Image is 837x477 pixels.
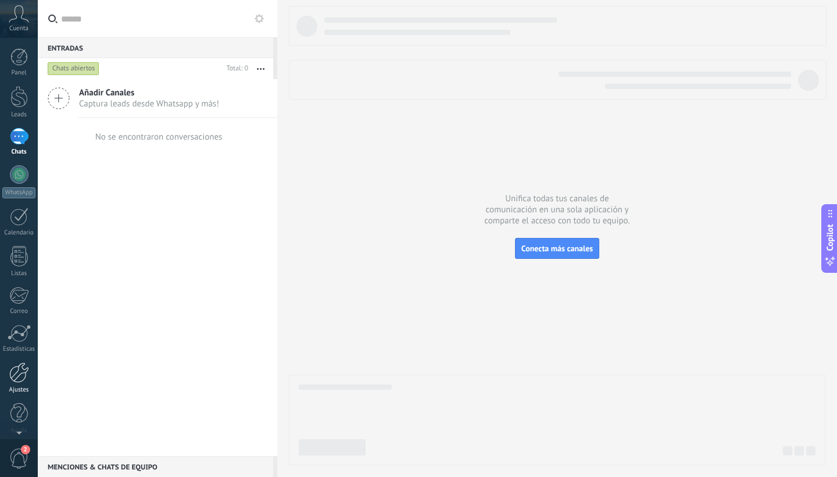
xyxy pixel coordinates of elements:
[9,25,28,33] span: Cuenta
[79,98,219,109] span: Captura leads desde Whatsapp y más!
[21,445,30,454] span: 2
[38,37,273,58] div: Entradas
[38,456,273,477] div: Menciones & Chats de equipo
[2,386,36,394] div: Ajustes
[222,63,248,74] div: Total: 0
[515,238,599,259] button: Conecta más canales
[48,62,99,76] div: Chats abiertos
[2,111,36,119] div: Leads
[95,131,223,143] div: No se encontraron conversaciones
[824,225,836,251] span: Copilot
[521,243,593,254] span: Conecta más canales
[2,229,36,237] div: Calendario
[2,148,36,156] div: Chats
[2,69,36,77] div: Panel
[2,308,36,315] div: Correo
[79,87,219,98] span: Añadir Canales
[2,270,36,277] div: Listas
[248,58,273,79] button: Más
[2,346,36,353] div: Estadísticas
[2,187,35,198] div: WhatsApp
